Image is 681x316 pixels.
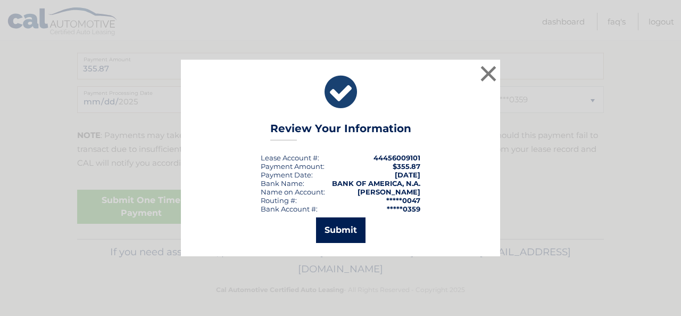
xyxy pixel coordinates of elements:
span: $355.87 [393,162,420,171]
div: Bank Name: [261,179,304,188]
strong: BANK OF AMERICA, N.A. [332,179,420,188]
div: Routing #: [261,196,297,205]
span: [DATE] [395,171,420,179]
span: Payment Date [261,171,311,179]
strong: [PERSON_NAME] [358,188,420,196]
div: Payment Amount: [261,162,325,171]
div: Name on Account: [261,188,325,196]
strong: 44456009101 [373,153,420,162]
div: Lease Account #: [261,153,319,162]
div: : [261,171,313,179]
h3: Review Your Information [270,122,411,141]
div: Bank Account #: [261,205,318,213]
button: Submit [316,217,366,243]
button: × [478,63,499,84]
